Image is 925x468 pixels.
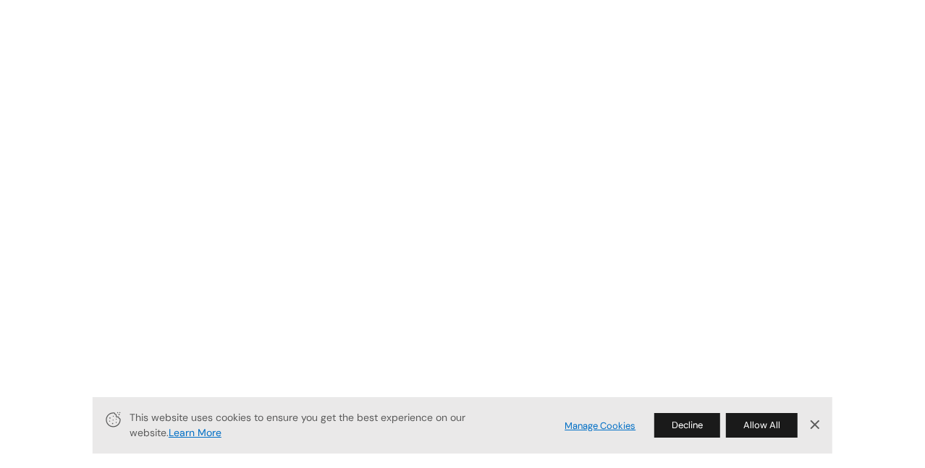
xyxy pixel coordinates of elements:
[104,410,122,428] svg: Cookie Icon
[726,413,798,438] button: Allow All
[803,414,825,436] a: Dismiss Banner
[654,413,720,438] button: Decline
[130,410,544,441] span: This website uses cookies to ensure you get the best experience on our website.
[169,426,221,439] a: Learn More
[565,418,635,433] a: Manage Cookies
